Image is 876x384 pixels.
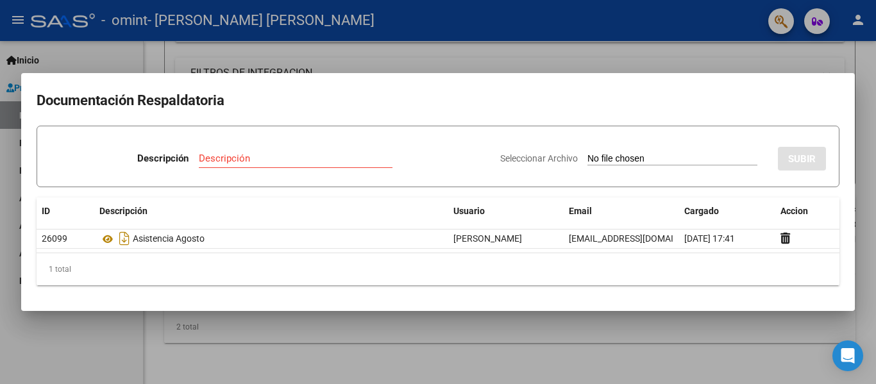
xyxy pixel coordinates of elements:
[500,153,578,163] span: Seleccionar Archivo
[832,340,863,371] div: Open Intercom Messenger
[564,197,679,225] datatable-header-cell: Email
[137,151,189,166] p: Descripción
[453,206,485,216] span: Usuario
[684,233,735,244] span: [DATE] 17:41
[94,197,448,225] datatable-header-cell: Descripción
[37,88,839,113] h2: Documentación Respaldatoria
[788,153,816,165] span: SUBIR
[37,197,94,225] datatable-header-cell: ID
[42,233,67,244] span: 26099
[42,206,50,216] span: ID
[37,253,839,285] div: 1 total
[99,228,443,249] div: Asistencia Agosto
[778,147,826,171] button: SUBIR
[679,197,775,225] datatable-header-cell: Cargado
[99,206,147,216] span: Descripción
[569,206,592,216] span: Email
[116,228,133,249] i: Descargar documento
[453,233,522,244] span: [PERSON_NAME]
[569,233,711,244] span: [EMAIL_ADDRESS][DOMAIN_NAME]
[684,206,719,216] span: Cargado
[775,197,839,225] datatable-header-cell: Accion
[448,197,564,225] datatable-header-cell: Usuario
[780,206,808,216] span: Accion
